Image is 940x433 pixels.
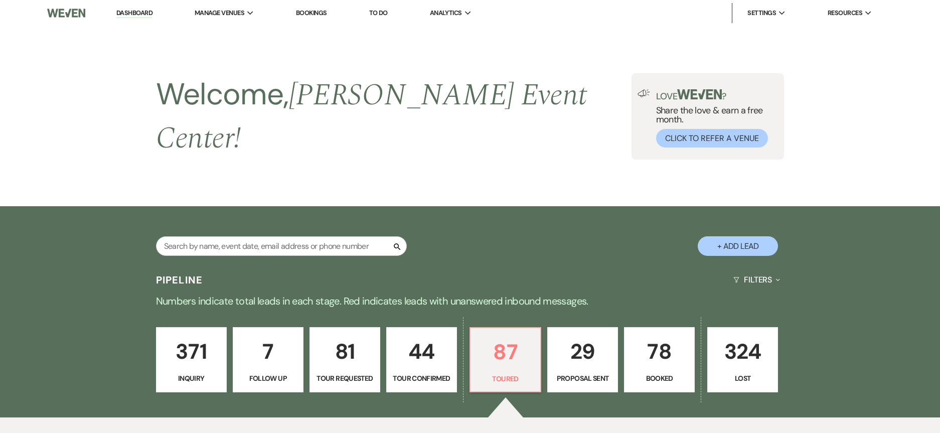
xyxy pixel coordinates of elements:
a: 29Proposal Sent [547,327,618,392]
button: Filters [729,266,784,293]
p: 78 [631,335,688,368]
img: Weven Logo [47,3,85,24]
h3: Pipeline [156,273,203,287]
a: 81Tour Requested [309,327,380,392]
p: Inquiry [163,373,220,384]
a: 371Inquiry [156,327,227,392]
p: 371 [163,335,220,368]
span: Settings [747,8,776,18]
a: 324Lost [707,327,778,392]
button: Click to Refer a Venue [656,129,768,148]
span: Analytics [430,8,462,18]
img: loud-speaker-illustration.svg [638,89,650,97]
p: 81 [316,335,374,368]
p: Tour Confirmed [393,373,450,384]
input: Search by name, event date, email address or phone number [156,236,407,256]
p: Toured [477,373,534,384]
p: Lost [714,373,771,384]
a: 44Tour Confirmed [386,327,457,392]
p: Numbers indicate total leads in each stage. Red indicates leads with unanswered inbound messages. [109,293,831,309]
p: 324 [714,335,771,368]
span: Resources [828,8,862,18]
span: [PERSON_NAME] Event Center ! [156,72,587,162]
a: Bookings [296,9,327,17]
button: + Add Lead [698,236,778,256]
p: 87 [477,335,534,369]
p: 29 [554,335,611,368]
div: Share the love & earn a free month. [650,89,778,148]
p: Follow Up [239,373,297,384]
span: Manage Venues [195,8,244,18]
a: Dashboard [116,9,152,18]
h2: Welcome, [156,73,632,160]
a: To Do [369,9,388,17]
a: 78Booked [624,327,695,392]
img: weven-logo-green.svg [677,89,722,99]
p: Tour Requested [316,373,374,384]
p: Love ? [656,89,778,101]
p: 44 [393,335,450,368]
p: 7 [239,335,297,368]
p: Proposal Sent [554,373,611,384]
a: 87Toured [469,327,541,392]
p: Booked [631,373,688,384]
a: 7Follow Up [233,327,303,392]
